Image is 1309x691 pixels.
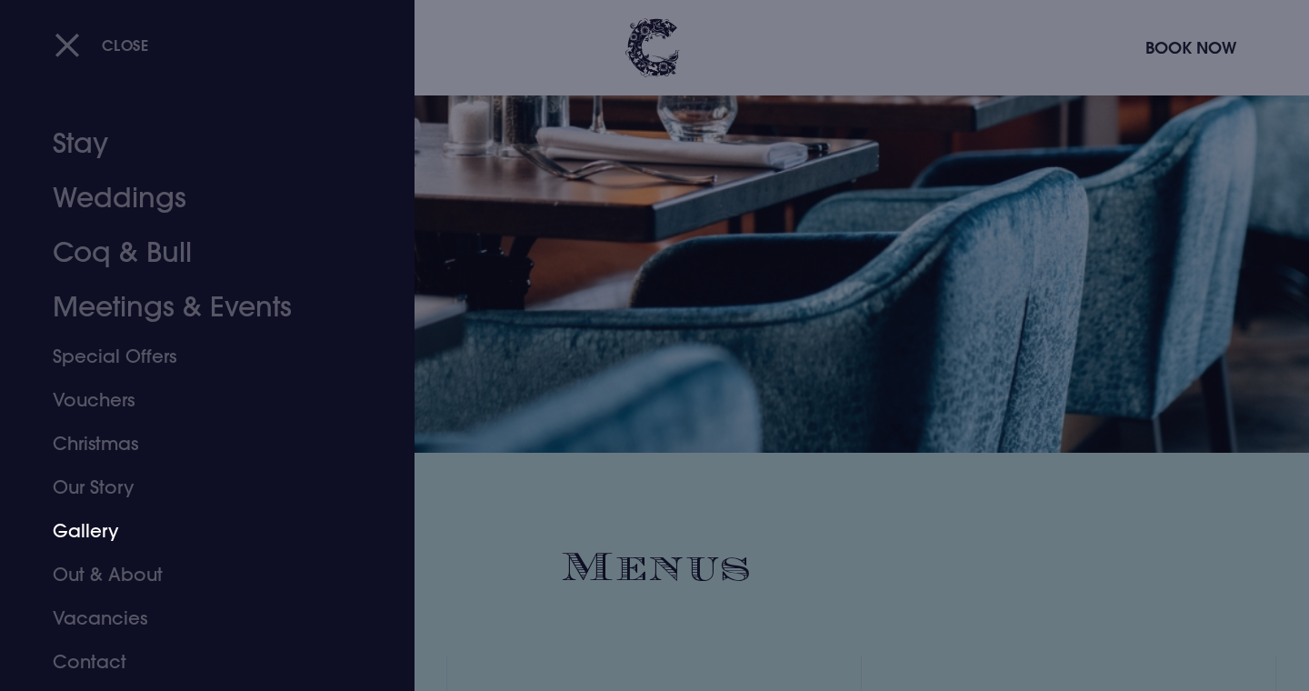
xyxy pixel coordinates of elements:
a: Weddings [53,171,340,225]
a: Stay [53,116,340,171]
button: Close [55,26,149,64]
a: Vouchers [53,378,340,422]
a: Vacancies [53,596,340,640]
a: Special Offers [53,335,340,378]
a: Christmas [53,422,340,466]
a: Coq & Bull [53,225,340,280]
a: Out & About [53,553,340,596]
a: Our Story [53,466,340,509]
span: Close [102,35,149,55]
a: Contact [53,640,340,684]
a: Gallery [53,509,340,553]
a: Meetings & Events [53,280,340,335]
